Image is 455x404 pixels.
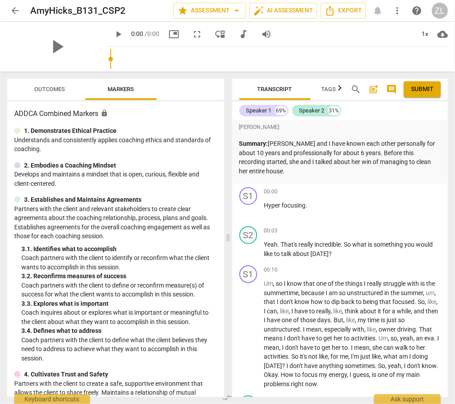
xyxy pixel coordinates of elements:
[315,344,322,351] span: to
[351,335,376,342] span: activities
[317,335,324,342] span: to
[401,289,423,296] span: summer
[304,280,317,287] span: that
[417,27,434,41] div: 1x
[254,5,313,16] span: AI Assessment
[415,298,418,305] span: .
[438,335,439,342] span: I
[426,308,439,315] span: then
[274,250,282,257] span: to
[319,371,329,378] span: my
[365,326,367,333] span: ,
[328,353,331,360] span: ,
[404,81,441,97] button: Please Do Not Submit until your Assessment is Complete
[364,280,367,287] span: I
[334,308,342,315] span: Filler word
[295,371,302,378] span: to
[281,241,299,248] span: That's
[264,316,267,324] span: I
[275,106,287,115] div: 69%
[437,298,438,305] span: ,
[305,362,319,369] span: have
[437,29,448,40] span: cloud_download
[303,326,306,333] span: I
[368,241,374,248] span: is
[368,84,379,95] span: post_add
[400,335,414,342] span: yeah
[347,371,350,378] span: ,
[317,308,331,315] span: really
[299,289,302,296] span: ,
[405,241,416,248] span: you
[350,84,361,95] span: search
[306,326,322,333] span: mean
[348,344,351,351] span: .
[258,26,274,42] button: Volume
[235,26,251,42] button: Switch to audio player
[264,335,284,342] span: means
[14,204,217,241] p: Partners with the client and relevant stakeholders to create clear agreements about the coaching ...
[414,308,426,315] span: and
[264,250,274,257] span: like
[145,30,159,37] span: / 0:00
[378,362,386,369] span: So
[280,298,295,305] span: don't
[355,316,358,324] span: ,
[392,5,403,16] span: more_vert
[425,298,428,305] span: ,
[342,308,345,315] span: ,
[302,335,317,342] span: have
[169,29,179,40] span: picture_in_picture
[437,362,439,369] span: .
[292,353,300,360] span: So
[423,289,426,296] span: ,
[329,250,332,257] span: ?
[24,161,116,170] p: 2. Embodies a Coaching Mindset
[293,250,311,257] span: about
[264,280,274,287] span: Filler word
[319,353,328,360] span: like
[264,380,291,388] span: problems
[413,353,428,360] span: doing
[10,5,20,16] span: arrow_back
[267,316,282,324] span: have
[24,126,117,136] p: 1. Demonstrates Ethical Practice
[261,29,272,40] span: volume_up
[108,86,134,92] span: Markers
[331,353,340,360] span: for
[417,344,426,351] span: her
[432,3,448,19] div: ZL
[344,316,346,324] span: ,
[282,316,294,324] span: one
[345,308,360,315] span: think
[280,344,282,351] span: ,
[375,362,378,369] span: .
[397,308,411,315] span: while
[380,298,393,305] span: that
[239,226,257,244] div: Change speaker
[356,298,363,305] span: to
[238,29,249,40] span: audiotrack
[388,362,402,369] span: yeah
[368,316,381,324] span: time
[374,394,441,404] div: Ask support
[264,298,277,305] span: that
[332,344,342,351] span: her
[421,280,427,287] span: is
[342,344,348,351] span: to
[14,136,217,154] p: Understands and consistently applies coaching ethics and standards of coaching.
[358,316,368,324] span: my
[398,335,400,342] span: ,
[425,335,435,342] span: eva
[353,371,370,378] span: guess
[24,195,141,204] p: 3. Establishes and Maintains Agreements
[250,3,317,19] button: AI Assessment
[284,280,287,287] span: I
[291,380,306,388] span: right
[290,362,305,369] span: don't
[353,241,368,248] span: what
[14,170,217,188] p: Develops and maintains a mindset that is open, curious, flexible and client-centered.
[331,308,334,315] span: ,
[300,326,303,333] span: .
[166,26,182,42] button: Picture in picture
